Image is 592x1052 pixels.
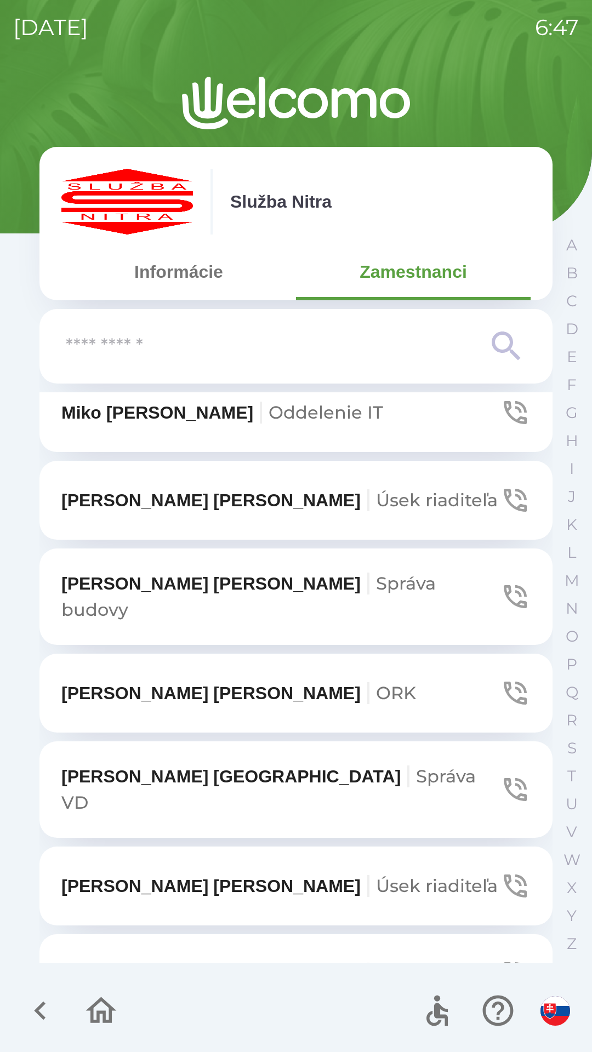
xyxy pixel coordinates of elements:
button: [PERSON_NAME] [PERSON_NAME]Správa budovy [39,548,553,645]
p: [PERSON_NAME] [GEOGRAPHIC_DATA] [61,763,500,816]
p: [PERSON_NAME] [PERSON_NAME] [61,960,498,987]
button: [PERSON_NAME] [PERSON_NAME]Úsek riaditeľa [39,934,553,1013]
span: ORK [376,682,416,704]
span: Úsek riaditeľa [376,875,498,896]
p: [DATE] [13,11,88,44]
img: sk flag [540,996,570,1026]
p: [PERSON_NAME] [PERSON_NAME] [61,487,498,513]
p: Miko [PERSON_NAME] [61,399,383,426]
span: Úsek riaditeľa [376,489,498,511]
span: Oddelenie IT [269,402,383,423]
button: [PERSON_NAME] [GEOGRAPHIC_DATA]Správa VD [39,741,553,838]
button: [PERSON_NAME] [PERSON_NAME]Úsek riaditeľa [39,847,553,925]
button: Zamestnanci [296,252,531,291]
p: [PERSON_NAME] [PERSON_NAME] [61,873,498,899]
button: Miko [PERSON_NAME]Oddelenie IT [39,373,553,452]
p: 6:47 [535,11,579,44]
p: [PERSON_NAME] [PERSON_NAME] [61,570,500,623]
button: Informácie [61,252,296,291]
p: [PERSON_NAME] [PERSON_NAME] [61,680,416,706]
img: c55f63fc-e714-4e15-be12-dfeb3df5ea30.png [61,169,193,235]
p: Služba Nitra [230,188,332,215]
button: [PERSON_NAME] [PERSON_NAME]ORK [39,654,553,733]
img: Logo [39,77,553,129]
span: Úsek riaditeľa [376,963,498,984]
button: [PERSON_NAME] [PERSON_NAME]Úsek riaditeľa [39,461,553,540]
